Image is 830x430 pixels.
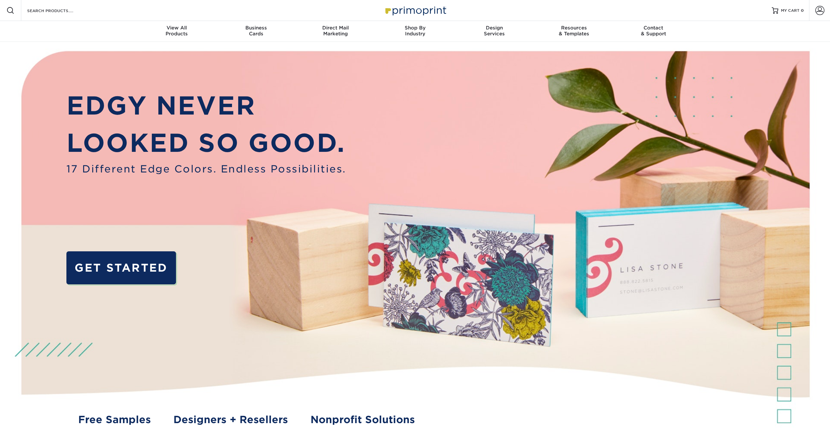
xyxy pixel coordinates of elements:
[382,3,448,17] img: Primoprint
[137,25,217,31] span: View All
[614,21,693,42] a: Contact& Support
[614,25,693,37] div: & Support
[216,25,296,31] span: Business
[534,21,614,42] a: Resources& Templates
[296,25,375,37] div: Marketing
[781,8,800,13] span: MY CART
[66,162,346,177] span: 17 Different Edge Colors. Endless Possibilities.
[137,21,217,42] a: View AllProducts
[216,25,296,37] div: Cards
[216,21,296,42] a: BusinessCards
[296,25,375,31] span: Direct Mail
[66,124,346,162] p: LOOKED SO GOOD.
[375,21,455,42] a: Shop ByIndustry
[78,412,151,427] a: Free Samples
[801,8,804,13] span: 0
[310,412,415,427] a: Nonprofit Solutions
[534,25,614,37] div: & Templates
[173,412,288,427] a: Designers + Resellers
[375,25,455,37] div: Industry
[614,25,693,31] span: Contact
[66,87,346,124] p: EDGY NEVER
[26,7,90,14] input: SEARCH PRODUCTS.....
[455,25,534,37] div: Services
[375,25,455,31] span: Shop By
[455,25,534,31] span: Design
[534,25,614,31] span: Resources
[455,21,534,42] a: DesignServices
[296,21,375,42] a: Direct MailMarketing
[137,25,217,37] div: Products
[66,251,176,284] a: GET STARTED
